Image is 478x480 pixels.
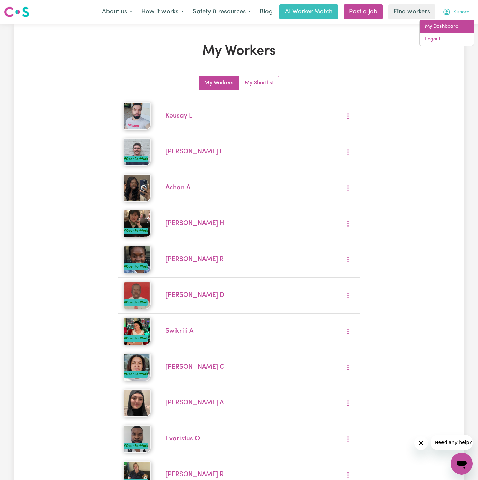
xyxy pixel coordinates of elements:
div: #OpenForWork [124,443,148,449]
a: Evaristus O [165,436,200,442]
img: Nicky C [124,354,151,381]
iframe: Message from company [431,435,473,450]
img: Vincent L [124,138,151,166]
div: #OpenForWork [124,156,148,162]
button: How it works [137,5,188,19]
div: #OpenForWork [124,228,148,234]
iframe: Button to launch messaging window [451,453,473,475]
button: More options [342,326,354,337]
button: More options [342,255,354,265]
a: [PERSON_NAME] D [165,292,224,299]
img: Abraham D [124,282,151,309]
a: Kousay E [165,113,193,119]
a: My Workers [199,76,239,90]
button: More options [342,219,354,229]
span: Kishore [453,9,469,16]
a: Logout [420,33,474,46]
a: [PERSON_NAME] L [165,149,223,155]
a: My Shortlist [239,76,279,90]
button: More options [342,362,354,373]
a: Achan A [165,184,190,191]
a: [PERSON_NAME] C [165,364,224,370]
button: My Account [438,5,474,19]
img: Careseekers logo [4,6,29,18]
img: Kousay E [124,102,151,130]
img: Evaristus O [124,425,151,453]
iframe: Close message [414,436,428,450]
img: Ruth R [124,246,151,273]
img: Achan A [124,174,151,202]
a: [PERSON_NAME] H [165,220,224,227]
button: More options [342,290,354,301]
button: More options [342,147,354,157]
a: AI Worker Match [279,4,338,19]
a: My Dashboard [420,20,474,33]
button: More options [342,398,354,409]
div: #OpenForWork [124,335,148,342]
a: [PERSON_NAME] R [165,256,224,263]
button: About us [98,5,137,19]
a: Blog [256,4,277,19]
button: More options [342,183,354,193]
button: Safety & resources [188,5,256,19]
div: #OpenForWork [124,263,148,270]
div: #OpenForWork [124,371,148,378]
h1: My Workers [93,43,385,59]
a: Post a job [344,4,383,19]
img: Eun Mi H [124,210,151,237]
a: Find workers [388,4,435,19]
img: Lyn A [124,389,151,417]
div: #OpenForWork [124,299,148,306]
a: Careseekers logo [4,4,29,20]
a: Swikriti A [165,328,193,334]
img: Swikriti A [124,318,151,345]
button: More options [342,434,354,444]
div: My Account [419,20,474,46]
a: [PERSON_NAME] R [165,471,224,478]
button: More options [342,111,354,122]
a: [PERSON_NAME] A [165,400,224,406]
